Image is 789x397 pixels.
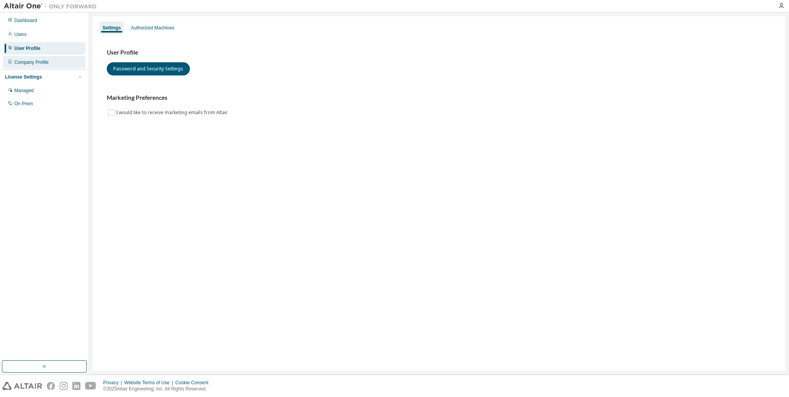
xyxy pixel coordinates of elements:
img: facebook.svg [47,382,55,390]
img: youtube.svg [85,382,96,390]
div: Privacy [103,380,124,386]
div: Website Terms of Use [124,380,175,386]
img: instagram.svg [60,382,68,390]
div: Cookie Consent [175,380,213,386]
div: Dashboard [14,17,37,24]
div: Authorized Machines [131,25,174,31]
div: Managed [14,87,34,94]
p: © 2025 Altair Engineering, Inc. All Rights Reserved. [103,386,213,392]
img: linkedin.svg [72,382,80,390]
button: Password and Security Settings [107,62,190,75]
div: Users [14,31,26,38]
div: User Profile [14,45,40,51]
h3: Marketing Preferences [107,94,771,102]
div: Company Profile [14,59,49,65]
label: I would like to receive marketing emails from Altair [116,108,229,117]
img: altair_logo.svg [2,382,42,390]
div: Settings [102,25,121,31]
img: Altair One [4,2,101,10]
div: On Prem [14,101,33,107]
h3: User Profile [107,49,771,56]
div: License Settings [5,74,42,80]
